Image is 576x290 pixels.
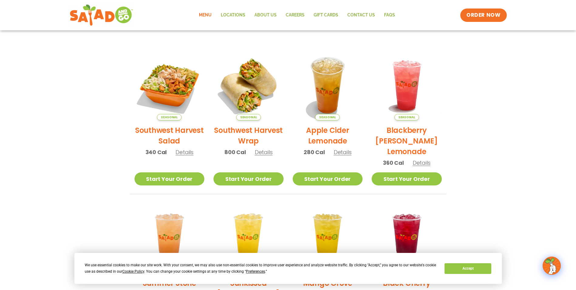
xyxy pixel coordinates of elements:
[176,148,193,156] span: Details
[213,50,284,120] img: Product photo for Southwest Harvest Wrap
[281,8,309,22] a: Careers
[293,125,363,146] h2: Apple Cider Lemonade
[293,50,363,120] img: Product photo for Apple Cider Lemonade
[380,8,400,22] a: FAQs
[304,148,325,156] span: 280 Cal
[372,125,442,157] h2: Blackberry [PERSON_NAME] Lemonade
[236,114,261,120] span: Seasonal
[394,114,419,120] span: Seasonal
[466,12,500,19] span: ORDER NOW
[309,8,343,22] a: GIFT CARDS
[135,172,205,185] a: Start Your Order
[224,148,246,156] span: 800 Cal
[213,172,284,185] a: Start Your Order
[460,9,506,22] a: ORDER NOW
[135,125,205,146] h2: Southwest Harvest Salad
[145,148,167,156] span: 340 Cal
[74,253,502,284] div: Cookie Consent Prompt
[315,114,340,120] span: Seasonal
[445,263,491,274] button: Accept
[372,50,442,120] img: Product photo for Blackberry Bramble Lemonade
[194,8,216,22] a: Menu
[372,203,442,274] img: Product photo for Black Cherry Orchard Lemonade
[216,8,250,22] a: Locations
[250,8,281,22] a: About Us
[213,203,284,274] img: Product photo for Sunkissed Yuzu Lemonade
[543,257,560,274] img: wpChatIcon
[194,8,400,22] nav: Menu
[343,8,380,22] a: Contact Us
[372,172,442,185] a: Start Your Order
[157,114,182,120] span: Seasonal
[135,50,205,120] img: Product photo for Southwest Harvest Salad
[122,269,144,274] span: Cookie Policy
[334,148,352,156] span: Details
[413,159,431,167] span: Details
[246,269,265,274] span: Preferences
[213,125,284,146] h2: Southwest Harvest Wrap
[85,262,437,275] div: We use essential cookies to make our site work. With your consent, we may also use non-essential ...
[383,159,404,167] span: 360 Cal
[135,203,205,274] img: Product photo for Summer Stone Fruit Lemonade
[70,3,134,27] img: new-SAG-logo-768×292
[293,172,363,185] a: Start Your Order
[293,203,363,274] img: Product photo for Mango Grove Lemonade
[255,148,273,156] span: Details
